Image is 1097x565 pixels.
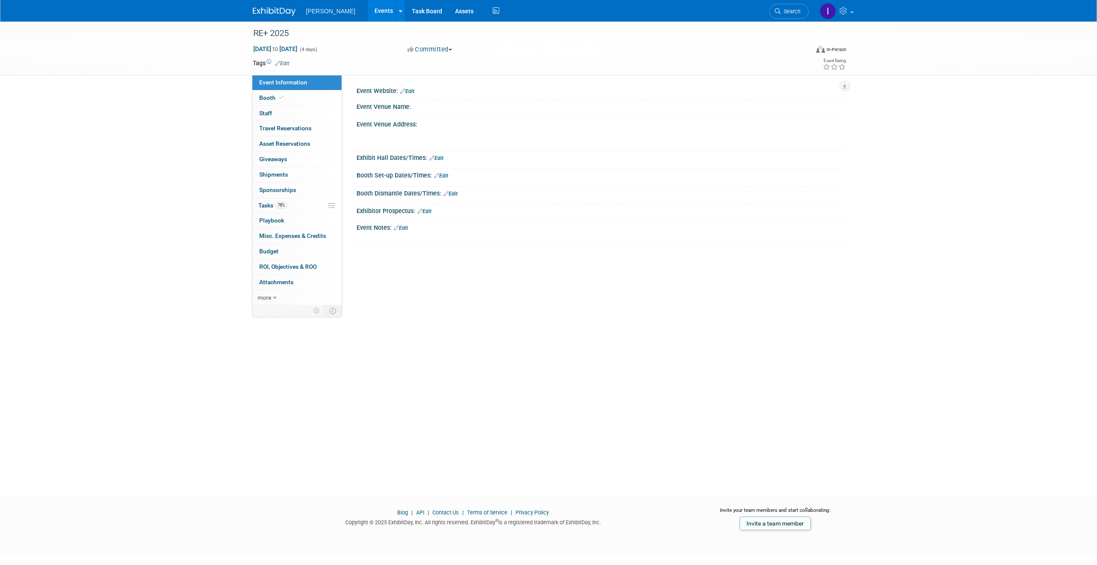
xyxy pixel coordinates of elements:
sup: ® [495,518,498,523]
i: Booth reservation complete [279,95,284,100]
a: Staff [252,106,342,121]
span: Playbook [259,217,284,224]
span: 78% [276,202,287,208]
div: In-Person [826,46,846,53]
span: Misc. Expenses & Credits [259,232,326,239]
div: Invite your team members and start collaborating: [706,507,845,520]
a: Tasks78% [252,198,342,213]
a: Asset Reservations [252,136,342,151]
td: Toggle Event Tabs [324,305,342,316]
span: (4 days) [299,47,317,52]
div: RE+ 2025 [250,26,796,41]
span: | [409,509,415,516]
a: Travel Reservations [252,121,342,136]
span: Sponsorships [259,186,296,193]
a: Privacy Policy [516,509,549,516]
a: Blog [397,509,408,516]
a: Terms of Service [467,509,507,516]
span: Travel Reservations [259,125,312,132]
div: Booth Set-up Dates/Times: [357,169,844,180]
a: Edit [417,208,432,214]
span: Tasks [258,202,287,209]
a: Shipments [252,167,342,182]
a: Invite a team member [740,517,811,530]
a: Misc. Expenses & Credits [252,228,342,243]
span: | [426,509,431,516]
span: Booth [259,94,285,101]
span: Search [781,8,800,15]
a: more [252,290,342,305]
a: Edit [444,191,458,197]
div: Booth Dismantle Dates/Times: [357,187,844,198]
a: Sponsorships [252,183,342,198]
img: Format-Inperson.png [816,46,825,53]
span: more [258,294,271,301]
img: ExhibitDay [253,7,296,16]
div: Exhibitor Prospectus: [357,204,844,216]
span: ROI, Objectives & ROO [259,263,317,270]
a: Edit [394,225,408,231]
a: Attachments [252,275,342,290]
td: Personalize Event Tab Strip [309,305,324,316]
td: Tags [253,59,289,67]
span: Shipments [259,171,288,178]
button: Committed [405,45,456,54]
span: | [509,509,514,516]
a: Event Information [252,75,342,90]
span: Event Information [259,79,307,86]
img: Isabella DeJulia [820,3,836,19]
a: Edit [434,173,448,179]
span: Giveaways [259,156,287,162]
span: [PERSON_NAME] [306,8,355,15]
a: Search [769,4,809,19]
div: Event Notes: [357,221,844,232]
div: Event Venue Address: [357,118,844,129]
div: Exhibit Hall Dates/Times: [357,151,844,162]
a: Edit [429,155,444,161]
a: Edit [275,60,289,66]
a: Budget [252,244,342,259]
a: Contact Us [432,509,459,516]
a: Playbook [252,213,342,228]
span: [DATE] [DATE] [253,45,298,53]
div: Event Website: [357,84,844,96]
a: Giveaways [252,152,342,167]
a: API [416,509,424,516]
a: ROI, Objectives & ROO [252,259,342,274]
div: Event Format [758,45,846,57]
span: Staff [259,110,272,117]
span: Asset Reservations [259,140,310,147]
span: Budget [259,248,279,255]
span: Attachments [259,279,294,286]
div: Event Rating [823,59,846,63]
a: Booth [252,90,342,105]
a: Edit [400,88,414,94]
div: Event Venue Name: [357,100,844,111]
span: to [271,45,279,52]
div: Copyright © 2025 ExhibitDay, Inc. All rights reserved. ExhibitDay is a registered trademark of Ex... [253,517,693,526]
span: | [460,509,466,516]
